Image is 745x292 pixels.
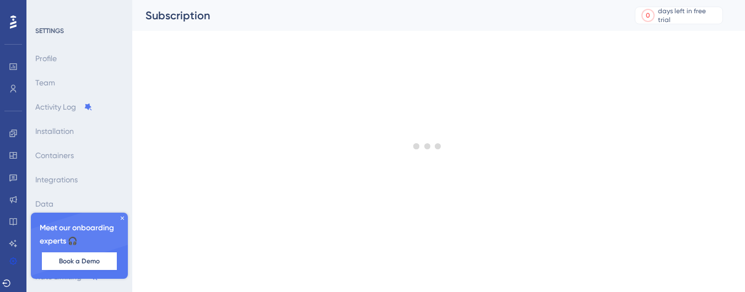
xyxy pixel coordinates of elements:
[35,73,55,93] button: Team
[35,97,93,117] button: Activity Log
[35,170,78,190] button: Integrations
[59,257,100,266] span: Book a Demo
[35,145,74,165] button: Containers
[35,26,125,35] div: SETTINGS
[646,11,650,20] div: 0
[35,194,53,214] button: Data
[145,8,607,23] div: Subscription
[42,252,117,270] button: Book a Demo
[40,221,119,248] span: Meet our onboarding experts 🎧
[35,121,74,141] button: Installation
[35,48,57,68] button: Profile
[658,7,719,24] div: days left in free trial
